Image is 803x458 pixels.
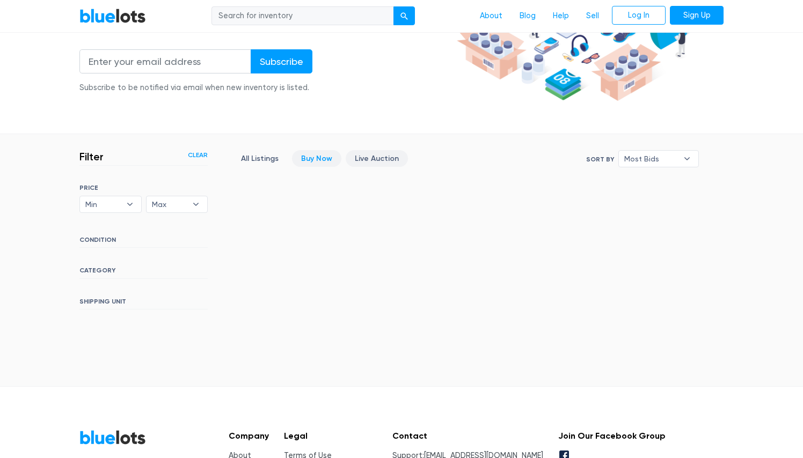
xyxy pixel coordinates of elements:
[229,431,269,441] h5: Company
[251,49,312,73] input: Subscribe
[471,6,511,26] a: About
[79,298,208,309] h6: SHIPPING UNIT
[79,430,146,445] a: BlueLots
[292,150,341,167] a: Buy Now
[152,196,187,212] span: Max
[670,6,724,25] a: Sign Up
[612,6,666,25] a: Log In
[392,431,543,441] h5: Contact
[185,196,207,212] b: ▾
[119,196,141,212] b: ▾
[188,150,208,160] a: Clear
[284,431,378,441] h5: Legal
[586,154,614,164] label: Sort By
[578,6,608,26] a: Sell
[79,8,146,24] a: BlueLots
[211,6,394,26] input: Search for inventory
[79,150,104,163] h3: Filter
[544,6,578,26] a: Help
[85,196,121,212] span: Min
[79,184,208,191] h6: PRICE
[346,150,408,167] a: Live Auction
[79,82,312,94] div: Subscribe to be notified via email when new inventory is listed.
[511,6,544,26] a: Blog
[624,151,678,167] span: Most Bids
[79,49,251,73] input: Enter your email address
[79,267,208,278] h6: CATEGORY
[676,151,698,167] b: ▾
[232,150,288,167] a: All Listings
[558,431,666,441] h5: Join Our Facebook Group
[79,236,208,248] h6: CONDITION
